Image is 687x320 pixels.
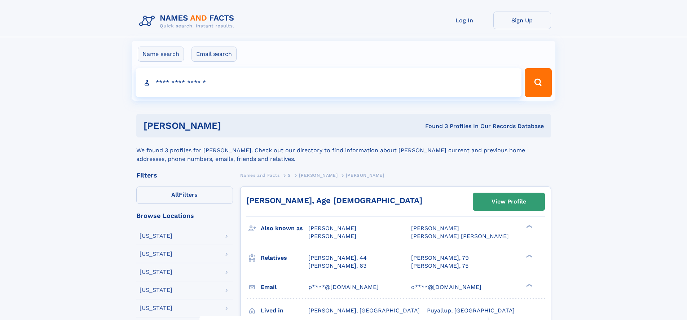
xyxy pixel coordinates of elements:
div: ❯ [524,254,533,258]
span: [PERSON_NAME] [411,225,459,232]
div: ❯ [524,224,533,229]
a: [PERSON_NAME] [299,171,338,180]
div: ❯ [524,283,533,288]
a: Names and Facts [240,171,280,180]
input: search input [136,68,522,97]
span: [PERSON_NAME] [299,173,338,178]
span: S [288,173,291,178]
img: Logo Names and Facts [136,12,240,31]
label: Filters [136,187,233,204]
label: Name search [138,47,184,62]
div: Found 3 Profiles In Our Records Database [323,122,544,130]
a: [PERSON_NAME], 79 [411,254,469,262]
h3: Relatives [261,252,308,264]
span: [PERSON_NAME], [GEOGRAPHIC_DATA] [308,307,420,314]
a: View Profile [473,193,545,210]
a: S [288,171,291,180]
h3: Also known as [261,222,308,234]
a: Log In [436,12,493,29]
a: [PERSON_NAME], 44 [308,254,367,262]
span: [PERSON_NAME] [308,225,356,232]
div: [US_STATE] [140,269,172,275]
a: [PERSON_NAME], Age [DEMOGRAPHIC_DATA] [246,196,422,205]
a: [PERSON_NAME], 63 [308,262,366,270]
span: [PERSON_NAME] [308,233,356,240]
div: [US_STATE] [140,287,172,293]
span: All [171,191,179,198]
h1: [PERSON_NAME] [144,121,323,130]
div: We found 3 profiles for [PERSON_NAME]. Check out our directory to find information about [PERSON_... [136,137,551,163]
div: View Profile [492,193,526,210]
span: [PERSON_NAME] [PERSON_NAME] [411,233,509,240]
span: [PERSON_NAME] [346,173,384,178]
label: Email search [191,47,237,62]
div: [US_STATE] [140,305,172,311]
a: [PERSON_NAME], 75 [411,262,468,270]
button: Search Button [525,68,551,97]
div: [US_STATE] [140,233,172,239]
div: Filters [136,172,233,179]
h3: Email [261,281,308,293]
div: Browse Locations [136,212,233,219]
h3: Lived in [261,304,308,317]
a: Sign Up [493,12,551,29]
span: Puyallup, [GEOGRAPHIC_DATA] [427,307,515,314]
div: [US_STATE] [140,251,172,257]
